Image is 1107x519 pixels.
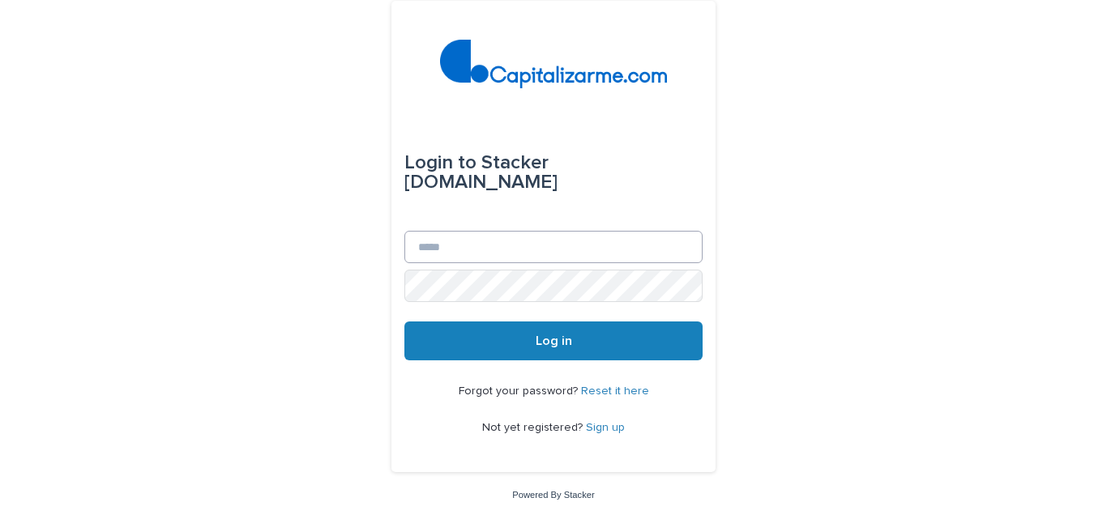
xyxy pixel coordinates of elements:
[404,140,703,205] div: Stacker [DOMAIN_NAME]
[482,422,586,433] span: Not yet registered?
[459,385,581,397] span: Forgot your password?
[512,490,594,500] a: Powered By Stacker
[536,334,572,347] span: Log in
[581,385,649,397] a: Reset it here
[440,40,668,88] img: 4arMvv9wSvmHTHbXwTim
[404,321,703,360] button: Log in
[586,422,625,433] a: Sign up
[404,153,477,172] span: Login to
